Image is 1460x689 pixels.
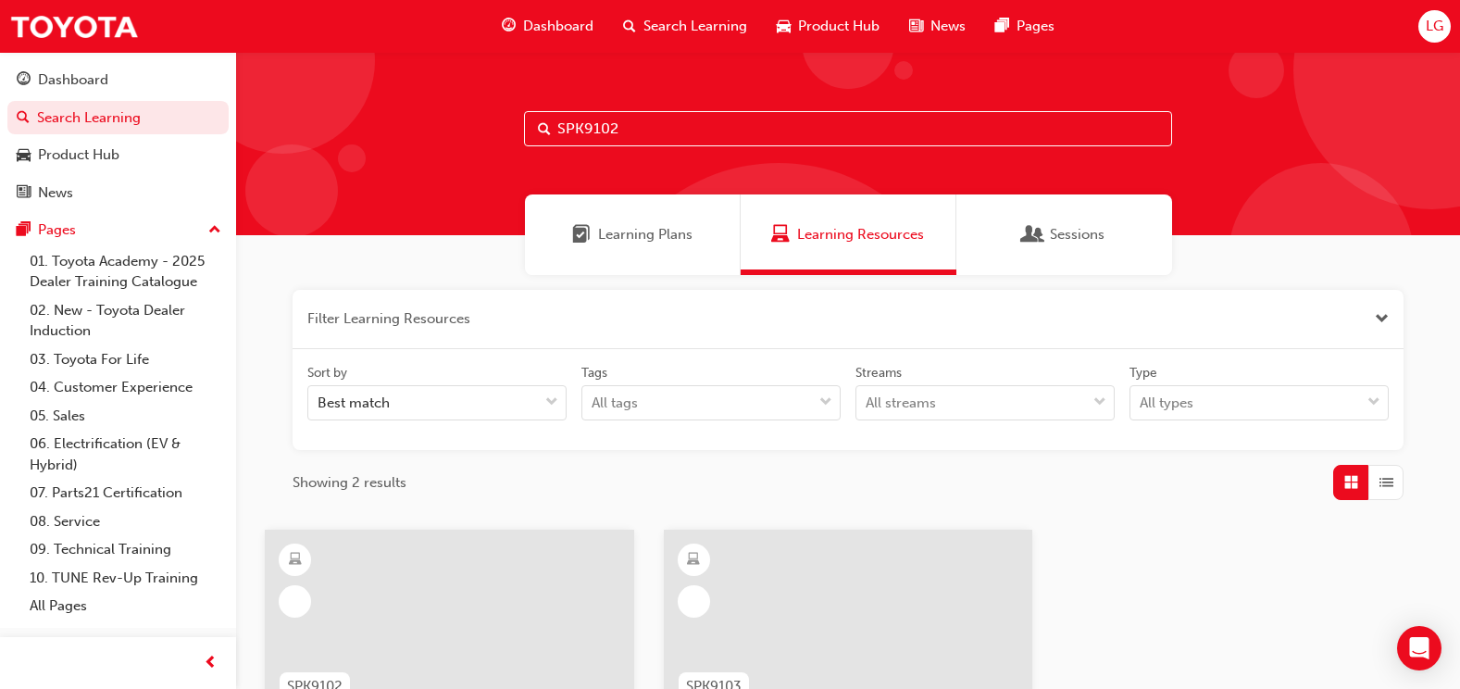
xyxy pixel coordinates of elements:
span: pages-icon [17,222,31,239]
a: 07. Parts21 Certification [22,479,229,507]
a: Product Hub [7,138,229,172]
span: search-icon [17,110,30,127]
span: Learning Plans [598,224,693,245]
span: Product Hub [798,16,880,37]
span: down-icon [545,391,558,415]
a: pages-iconPages [980,7,1069,45]
span: car-icon [777,15,791,38]
a: 08. Service [22,507,229,536]
a: 10. TUNE Rev-Up Training [22,564,229,593]
button: Pages [7,213,229,247]
span: Sessions [1050,224,1104,245]
span: learningResourceType_ELEARNING-icon [687,548,700,572]
a: News [7,176,229,210]
a: Search Learning [7,101,229,135]
label: tagOptions [581,364,841,421]
a: search-iconSearch Learning [608,7,762,45]
a: 01. Toyota Academy - 2025 Dealer Training Catalogue [22,247,229,296]
span: News [930,16,966,37]
div: Open Intercom Messenger [1397,626,1441,670]
a: Learning PlansLearning Plans [525,194,741,275]
a: Dashboard [7,63,229,97]
a: All Pages [22,592,229,620]
a: car-iconProduct Hub [762,7,894,45]
button: LG [1418,10,1451,43]
a: 05. Sales [22,402,229,431]
span: Search [538,119,551,140]
img: Trak [9,6,139,47]
a: Learning ResourcesLearning Resources [741,194,956,275]
a: 06. Electrification (EV & Hybrid) [22,430,229,479]
div: All streams [866,393,936,414]
span: learningResourceType_ELEARNING-icon [289,548,302,572]
span: news-icon [909,15,923,38]
div: All types [1140,393,1193,414]
span: guage-icon [502,15,516,38]
div: Tags [581,364,607,382]
div: News [38,182,73,204]
span: Learning Plans [572,224,591,245]
div: Best match [318,393,390,414]
span: search-icon [623,15,636,38]
a: 09. Technical Training [22,535,229,564]
span: up-icon [208,219,221,243]
span: news-icon [17,185,31,202]
a: guage-iconDashboard [487,7,608,45]
button: Close the filter [1375,308,1389,330]
span: Search Learning [643,16,747,37]
div: Sort by [307,364,347,382]
div: Streams [855,364,902,382]
span: Pages [1017,16,1054,37]
span: down-icon [819,391,832,415]
button: DashboardSearch LearningProduct HubNews [7,59,229,213]
span: prev-icon [204,652,218,675]
a: SessionsSessions [956,194,1172,275]
div: Product Hub [38,144,119,166]
span: guage-icon [17,72,31,89]
span: Learning Resources [771,224,790,245]
a: 04. Customer Experience [22,373,229,402]
div: Pages [38,219,76,241]
span: Grid [1344,472,1358,494]
div: Type [1129,364,1157,382]
span: pages-icon [995,15,1009,38]
div: All tags [592,393,638,414]
span: LG [1426,16,1443,37]
span: Dashboard [523,16,593,37]
span: down-icon [1367,391,1380,415]
span: List [1379,472,1393,494]
span: Learning Resources [797,224,924,245]
a: news-iconNews [894,7,980,45]
div: Dashboard [38,69,108,91]
span: down-icon [1093,391,1106,415]
span: car-icon [17,147,31,164]
span: Showing 2 results [293,472,406,494]
a: 02. New - Toyota Dealer Induction [22,296,229,345]
a: 03. Toyota For Life [22,345,229,374]
input: Search... [524,111,1172,146]
span: Sessions [1024,224,1042,245]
